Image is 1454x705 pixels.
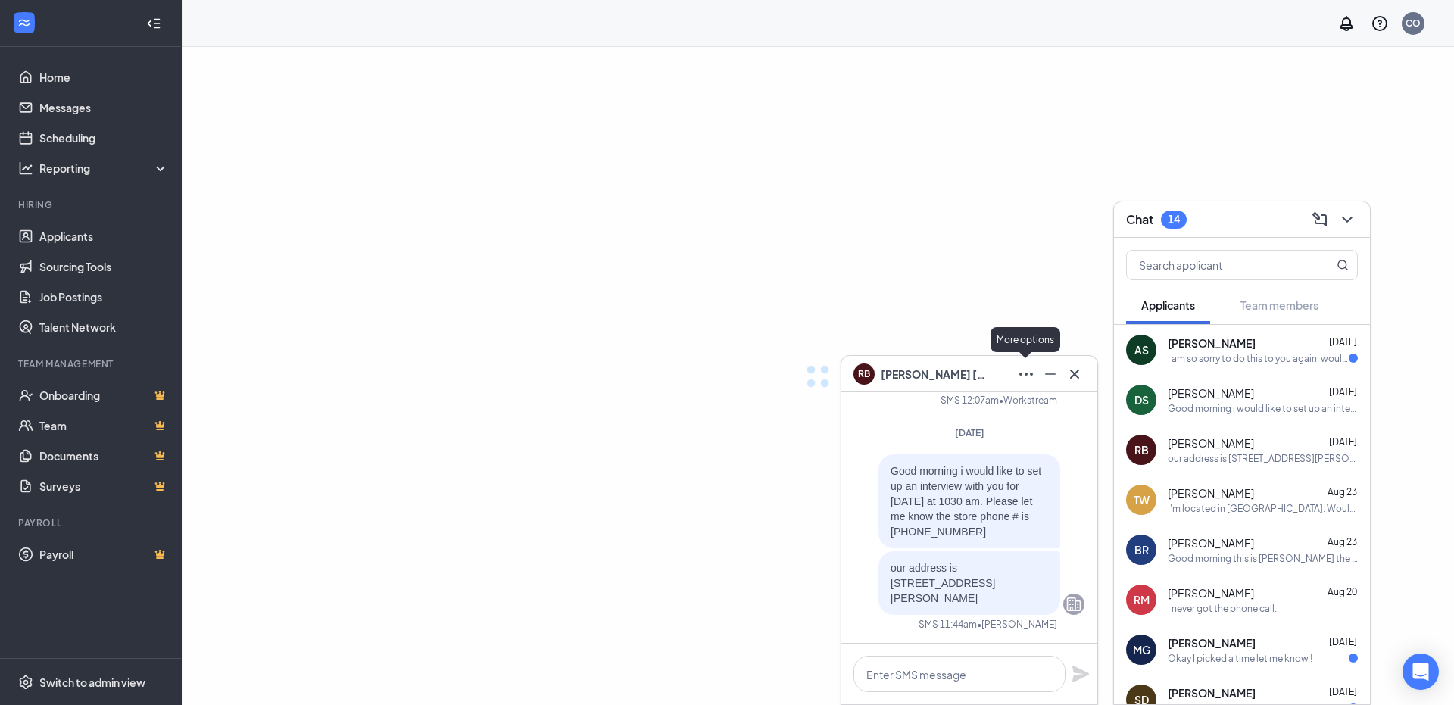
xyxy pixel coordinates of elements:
span: • [PERSON_NAME] [977,618,1057,631]
a: PayrollCrown [39,539,169,569]
div: AS [1134,342,1149,357]
span: [PERSON_NAME] [1168,485,1254,501]
div: TW [1134,492,1150,507]
a: Scheduling [39,123,169,153]
span: [PERSON_NAME] [1168,585,1254,600]
svg: Minimize [1041,365,1059,383]
div: Team Management [18,357,166,370]
span: [DATE] [1329,336,1357,348]
span: [PERSON_NAME] [PERSON_NAME] [881,366,987,382]
svg: Plane [1072,665,1090,683]
button: Ellipses [1012,362,1037,386]
div: MG [1133,642,1150,657]
span: Aug 20 [1328,586,1357,597]
a: Talent Network [39,312,169,342]
a: Applicants [39,221,169,251]
h3: Chat [1126,211,1153,228]
span: our address is [STREET_ADDRESS][PERSON_NAME] [891,562,995,604]
div: RM [1134,592,1150,607]
div: More options [991,327,1060,352]
button: ComposeMessage [1306,207,1331,232]
div: CO [1406,17,1421,30]
div: I'm located in [GEOGRAPHIC_DATA]. Would it be the one in [GEOGRAPHIC_DATA]? [STREET_ADDRESS] [1168,502,1358,515]
svg: ComposeMessage [1311,211,1329,229]
svg: ChevronDown [1338,211,1356,229]
div: Reporting [39,161,170,176]
svg: Cross [1066,365,1084,383]
a: OnboardingCrown [39,380,169,410]
span: Applicants [1141,298,1195,312]
div: Okay I picked a time let me know ! [1168,652,1312,665]
svg: MagnifyingGlass [1337,259,1349,271]
div: I am so sorry to do this to you again, would after 1230 work for you. My schedule for work just c... [1168,352,1349,365]
a: Messages [39,92,169,123]
button: Minimize [1037,362,1061,386]
span: Team members [1240,298,1318,312]
div: Open Intercom Messenger [1403,654,1439,690]
svg: WorkstreamLogo [17,15,32,30]
span: Aug 23 [1328,486,1357,498]
span: Good morning i would like to set up an interview with you for [DATE] at 1030 am. Please let me kn... [891,465,1041,538]
button: ChevronDown [1334,207,1358,232]
span: [PERSON_NAME] [1168,535,1254,551]
button: Cross [1061,362,1085,386]
span: [DATE] [955,427,984,438]
input: Search applicant [1127,251,1306,279]
div: Payroll [18,516,166,529]
svg: Analysis [18,161,33,176]
span: [DATE] [1329,686,1357,697]
svg: Settings [18,675,33,690]
div: I never got the phone call. [1168,602,1277,615]
svg: QuestionInfo [1371,14,1389,33]
svg: Collapse [146,16,161,31]
span: [PERSON_NAME] [1168,635,1256,650]
div: Good morning this is [PERSON_NAME] the Store Manager I would like to set up an interview with you... [1168,552,1358,565]
div: BR [1134,542,1149,557]
div: our address is [STREET_ADDRESS][PERSON_NAME] [1168,452,1358,465]
svg: Ellipses [1017,365,1035,383]
a: Sourcing Tools [39,251,169,282]
div: Good morning i would like to set up an interview with you for [DATE] 8am am. Please let me know t... [1168,402,1358,415]
a: DocumentsCrown [39,441,169,471]
span: Aug 23 [1328,536,1357,547]
span: • Workstream [999,394,1057,407]
div: 14 [1168,213,1180,226]
div: SMS 12:07am [941,394,999,407]
a: Home [39,62,169,92]
span: [DATE] [1329,386,1357,398]
span: [DATE] [1329,436,1357,448]
span: [DATE] [1329,636,1357,647]
div: DS [1134,392,1149,407]
span: [PERSON_NAME] [1168,435,1254,451]
span: [PERSON_NAME] [1168,335,1256,351]
a: SurveysCrown [39,471,169,501]
a: Job Postings [39,282,169,312]
div: Switch to admin view [39,675,145,690]
div: RB [1134,442,1149,457]
a: TeamCrown [39,410,169,441]
span: [PERSON_NAME] [1168,685,1256,700]
div: SMS 11:44am [919,618,977,631]
svg: Company [1065,595,1083,613]
svg: Notifications [1337,14,1356,33]
div: Hiring [18,198,166,211]
span: [PERSON_NAME] [1168,385,1254,401]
